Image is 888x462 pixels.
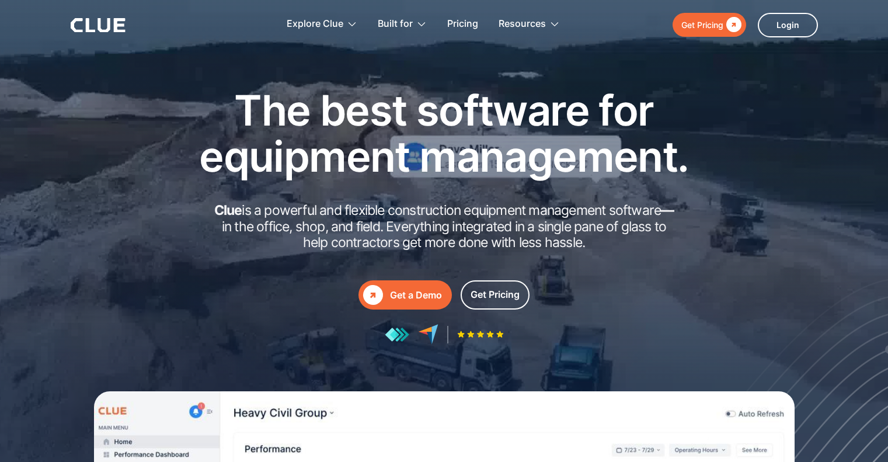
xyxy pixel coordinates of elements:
a: Login [758,13,818,37]
img: reviews at getapp [385,327,409,342]
div: Get Pricing [471,287,520,302]
div: Explore Clue [287,6,343,43]
strong: Clue [214,202,242,218]
a: Pricing [447,6,478,43]
img: reviews at capterra [418,324,438,345]
a: Get Pricing [461,280,530,310]
div: Built for [378,6,413,43]
div: Get a Demo [390,288,442,303]
div: Resources [499,6,546,43]
a: Get a Demo [358,280,452,310]
img: Five-star rating icon [457,331,504,338]
div: Get Pricing [681,18,723,32]
div: Explore Clue [287,6,357,43]
a: Get Pricing [673,13,746,37]
h1: The best software for equipment management. [182,87,707,179]
div:  [363,285,383,305]
div:  [723,18,741,32]
div: Built for [378,6,427,43]
strong: — [661,202,674,218]
h2: is a powerful and flexible construction equipment management software in the office, shop, and fi... [211,203,678,251]
div: Resources [499,6,560,43]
